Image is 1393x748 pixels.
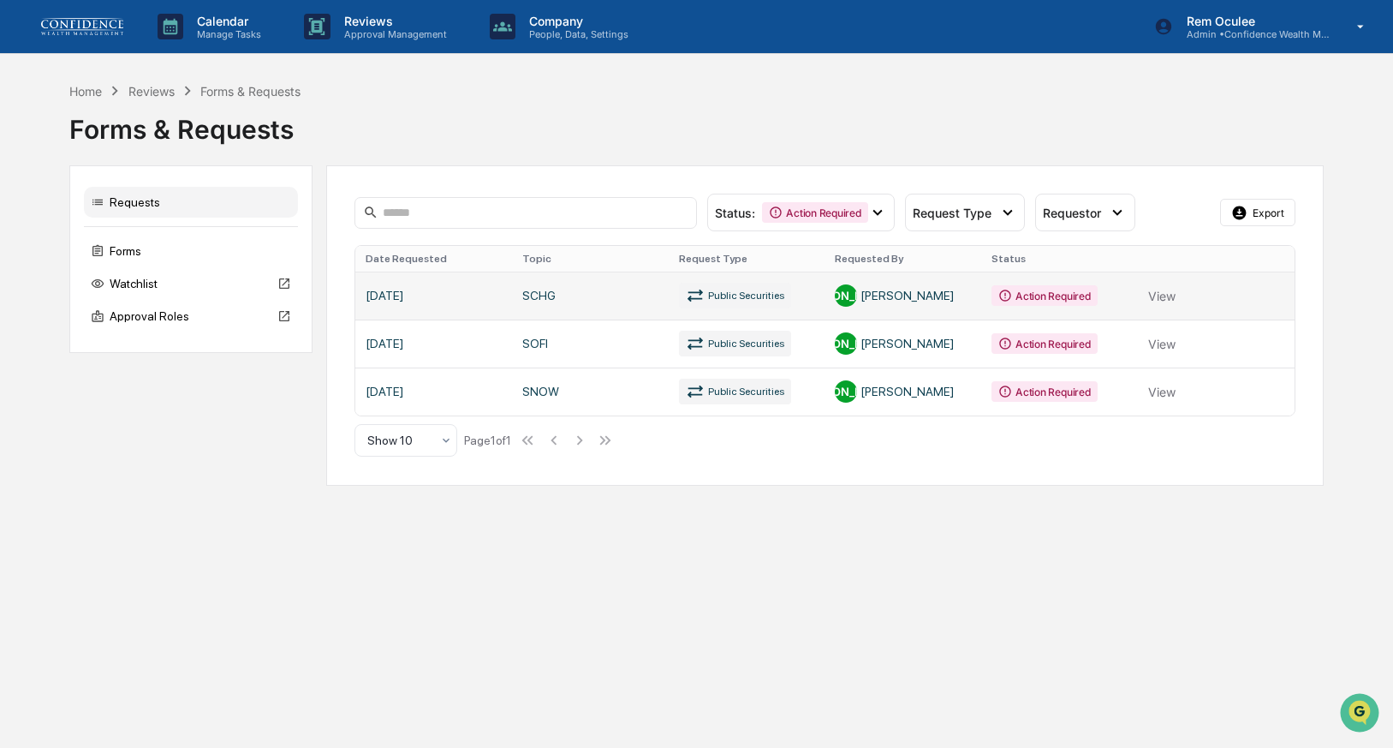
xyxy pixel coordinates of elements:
p: People, Data, Settings [515,28,637,40]
div: 🔎 [17,250,31,264]
p: Admin • Confidence Wealth Management [1173,28,1332,40]
img: 1746055101610-c473b297-6a78-478c-a979-82029cc54cd1 [17,131,48,162]
div: Requests [84,187,298,218]
div: Home [69,84,102,99]
button: Export [1220,199,1295,226]
th: Status [981,246,1138,272]
div: Forms & Requests [200,84,301,99]
p: Reviews [330,14,455,28]
div: 🖐️ [17,218,31,231]
a: 🔎Data Lookup [10,242,115,272]
th: Topic [512,246,669,272]
div: Approval Roles [84,301,298,332]
div: Page 1 of 1 [464,434,511,447]
div: Action Required [762,202,867,223]
div: Reviews [128,84,175,99]
p: Calendar [183,14,270,28]
p: Approval Management [330,28,455,40]
div: Forms [84,236,298,266]
div: Forms & Requests [69,100,1323,145]
th: Request Type [669,246,825,272]
p: Company [515,14,637,28]
span: Data Lookup [34,248,108,266]
p: Manage Tasks [183,28,270,40]
p: Rem Oculee [1173,14,1332,28]
span: Pylon [170,290,207,303]
span: Requestor [1043,206,1101,220]
th: Requested By [824,246,981,272]
div: Watchlist [84,268,298,299]
th: Date Requested [355,246,512,272]
iframe: Open customer support [1338,691,1384,738]
button: Start new chat [291,136,312,157]
a: Powered byPylon [121,290,207,303]
span: Attestations [141,216,212,233]
span: Request Type [913,206,991,220]
div: Start new chat [58,131,281,148]
a: 🖐️Preclearance [10,209,117,240]
span: Status : [715,206,755,220]
div: We're available if you need us! [58,148,217,162]
div: 🗄️ [124,218,138,231]
a: 🗄️Attestations [117,209,219,240]
img: logo [41,18,123,35]
p: How can we help? [17,36,312,63]
span: Preclearance [34,216,110,233]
